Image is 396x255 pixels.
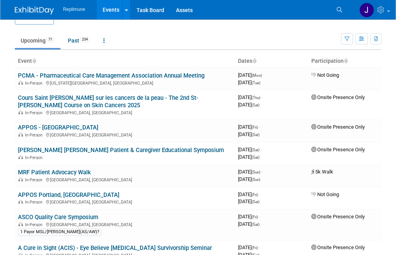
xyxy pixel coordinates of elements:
[252,73,262,78] span: (Mon)
[238,176,260,182] span: [DATE]
[18,214,98,221] a: ASCO Quality Care Symposium
[311,124,365,130] span: Onsite Presence Only
[18,80,232,86] div: [US_STATE][GEOGRAPHIC_DATA], [GEOGRAPHIC_DATA]
[252,193,258,197] span: (Fri)
[32,58,36,64] a: Sort by Event Name
[311,72,339,78] span: Not Going
[63,7,85,12] span: Replimune
[18,169,91,176] a: MRF Patient Advocacy Walk
[18,177,23,181] img: In-Person Event
[46,37,55,42] span: 71
[238,94,263,100] span: [DATE]
[18,72,204,79] a: PCMA - Pharmaceutical Care Management Association Annual Meeting
[25,222,45,227] span: In-Person
[259,244,260,250] span: -
[18,110,23,114] img: In-Person Event
[18,81,23,85] img: In-Person Event
[311,244,365,250] span: Onsite Presence Only
[18,131,232,138] div: [GEOGRAPHIC_DATA], [GEOGRAPHIC_DATA]
[359,3,374,18] img: janella ulloa
[311,214,365,220] span: Onsite Presence Only
[238,124,260,130] span: [DATE]
[18,147,224,154] a: [PERSON_NAME] [PERSON_NAME] Patient & Caregiver Educational Symposium
[311,169,333,175] span: 5k Walk
[15,33,60,48] a: Upcoming71
[252,125,258,129] span: (Fri)
[263,72,264,78] span: -
[238,198,259,204] span: [DATE]
[18,191,119,198] a: APPOS Portland, [GEOGRAPHIC_DATA]
[311,147,365,152] span: Onsite Presence Only
[18,176,232,182] div: [GEOGRAPHIC_DATA], [GEOGRAPHIC_DATA]
[238,102,259,108] span: [DATE]
[344,58,348,64] a: Sort by Participation Type
[238,147,262,152] span: [DATE]
[252,155,259,159] span: (Sat)
[252,222,259,227] span: (Sat)
[252,246,258,250] span: (Fri)
[252,148,259,152] span: (Sat)
[252,215,258,219] span: (Fri)
[18,200,23,204] img: In-Person Event
[252,58,256,64] a: Sort by Start Date
[25,200,45,205] span: In-Person
[235,55,308,68] th: Dates
[18,94,198,109] a: Cours Saint [PERSON_NAME] sur les cancers de la peau - The 2nd St-[PERSON_NAME] Course on Skin Ca...
[18,124,98,131] a: APPOS - [GEOGRAPHIC_DATA]
[252,177,260,182] span: (Sun)
[238,72,264,78] span: [DATE]
[18,133,23,136] img: In-Person Event
[25,177,45,182] span: In-Person
[252,170,260,174] span: (Sun)
[238,131,259,137] span: [DATE]
[18,221,232,227] div: [GEOGRAPHIC_DATA], [GEOGRAPHIC_DATA]
[18,155,23,159] img: In-Person Event
[238,244,260,250] span: [DATE]
[238,221,259,227] span: [DATE]
[252,81,260,85] span: (Tue)
[261,147,262,152] span: -
[18,109,232,115] div: [GEOGRAPHIC_DATA], [GEOGRAPHIC_DATA]
[261,169,263,175] span: -
[18,228,101,236] div: 1 Payor MSL/[PERSON_NAME](AS/AW)?
[252,133,259,137] span: (Sat)
[252,103,259,107] span: (Sat)
[261,94,263,100] span: -
[238,214,260,220] span: [DATE]
[25,133,45,138] span: In-Person
[18,222,23,226] img: In-Person Event
[15,7,54,14] img: ExhibitDay
[238,191,260,197] span: [DATE]
[252,200,259,204] span: (Sat)
[238,154,259,160] span: [DATE]
[259,191,260,197] span: -
[259,124,260,130] span: -
[252,96,260,100] span: (Thu)
[18,244,212,251] a: A Cure in Sight (ACIS) - Eye Believe [MEDICAL_DATA] Survivorship Seminar
[25,81,45,86] span: In-Person
[25,155,45,160] span: In-Person
[18,198,232,205] div: [GEOGRAPHIC_DATA], [GEOGRAPHIC_DATA]
[80,37,90,42] span: 234
[308,55,382,68] th: Participation
[238,80,260,85] span: [DATE]
[311,191,339,197] span: Not Going
[25,110,45,115] span: In-Person
[311,94,365,100] span: Onsite Presence Only
[15,55,235,68] th: Event
[238,169,263,175] span: [DATE]
[62,33,96,48] a: Past234
[259,214,260,220] span: -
